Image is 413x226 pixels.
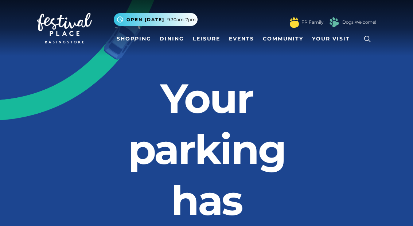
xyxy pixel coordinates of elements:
[226,32,257,46] a: Events
[114,13,198,26] button: Open [DATE] 9.30am-7pm
[312,35,350,43] span: Your Visit
[309,32,356,46] a: Your Visit
[157,32,187,46] a: Dining
[190,32,223,46] a: Leisure
[126,16,164,23] span: Open [DATE]
[260,32,306,46] a: Community
[167,16,196,23] span: 9.30am-7pm
[301,19,323,26] a: FP Family
[114,32,154,46] a: Shopping
[342,19,376,26] a: Dogs Welcome!
[37,13,92,43] img: Festival Place Logo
